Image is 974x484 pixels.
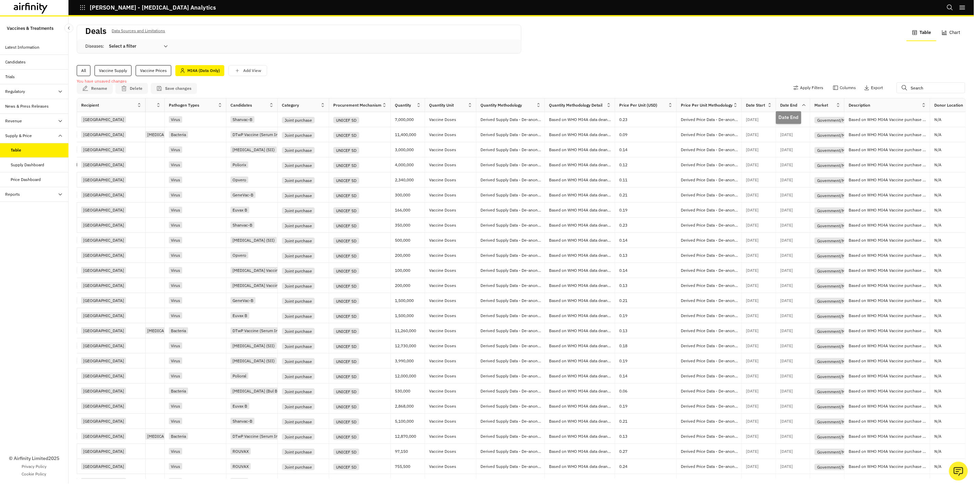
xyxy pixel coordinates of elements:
[230,131,309,138] div: DTwP Vaccine (Serum Institute of India)
[934,314,941,318] p: N/A
[169,207,182,213] div: Virus
[429,252,476,259] p: Vaccine Doses
[230,102,252,108] div: Candidates
[934,268,941,273] p: N/A
[780,118,793,122] p: [DATE]
[814,328,865,335] div: Government/Multilateral
[814,268,865,274] div: Government/Multilateral
[395,237,425,244] p: 500,000
[480,327,545,334] p: Derived Supply Data - De-anonymised
[429,177,476,183] p: Vaccine Doses
[480,146,545,153] p: Derived Supply Data - De-anonymised
[549,312,615,319] p: Based on WHO MI4A data deanonymised using i.a. Airfinity C19 vaccine procurement and/or delivery ...
[81,282,126,289] div: [GEOGRAPHIC_DATA]
[169,161,182,168] div: Virus
[814,162,865,169] div: Government/Multilateral
[429,131,476,138] p: Vaccine Doses
[814,298,865,304] div: Government/Multilateral
[243,68,261,73] p: Add View
[814,147,865,154] div: Government/Multilateral
[230,192,255,198] div: GeneVac-B
[169,267,182,274] div: Virus
[549,207,615,214] p: Based on WHO MI4A data deanonymised using i.a. Airfinity C19 vaccine procurement and/or delivery ...
[165,86,191,91] p: Save changes
[934,163,941,167] p: N/A
[230,237,277,243] div: [MEDICAL_DATA] (SII)
[619,131,676,138] p: 0.09
[395,146,425,153] p: 3,000,000
[780,208,793,212] p: [DATE]
[780,314,793,318] p: [DATE]
[230,116,254,123] div: Shanvac-B
[169,102,199,108] div: Pathogen Types
[22,471,47,477] a: Cookie Policy
[780,102,797,108] div: Date End
[282,102,299,108] div: Category
[169,116,182,123] div: Virus
[429,116,476,123] p: Vaccine Doses
[746,148,759,152] p: [DATE]
[780,283,793,288] p: [DATE]
[681,222,741,229] p: Derived Price Data - De-anonymised
[549,116,615,123] p: Based on WHO MI4A data deanonymised using i.a. Airfinity C19 vaccine procurement and/or delivery ...
[480,282,545,289] p: Derived Supply Data - De-anonymised
[333,328,359,335] div: UNICEF SD
[81,252,126,258] div: [GEOGRAPHIC_DATA]
[333,222,359,229] div: UNICEF SD
[169,131,188,138] div: Bacteria
[934,133,941,137] p: N/A
[549,146,615,153] p: Based on WHO MI4A data deanonymised using i.a. Airfinity C19 vaccine procurement and/or delivery ...
[230,177,248,183] div: Opvero
[814,102,828,108] div: Market
[814,177,865,184] div: Government/Multilateral
[746,314,759,318] p: [DATE]
[333,117,359,123] div: UNICEF SD
[864,82,883,93] button: Export
[395,252,425,259] p: 200,000
[681,267,741,274] p: Derived Price Data - De-anonymised
[282,162,315,169] div: Joint purchase
[81,146,126,153] div: [GEOGRAPHIC_DATA]
[780,238,793,242] p: [DATE]
[333,313,359,319] div: UNICEF SD
[169,252,182,258] div: Virus
[619,237,676,244] p: 0.14
[115,83,148,94] button: save changes
[429,192,476,198] p: Vaccine Doses
[95,65,132,76] div: Vaccine Supply
[934,193,941,197] p: N/A
[681,282,741,289] p: Derived Price Data - De-anonymised
[169,192,182,198] div: Virus
[5,118,22,124] div: Revenue
[549,237,615,244] p: Based on WHO MI4A data deanonymised using i.a. Airfinity C19 vaccine procurement and/or delivery ...
[282,177,315,184] div: Joint purchase
[169,312,182,319] div: Virus
[282,147,315,154] div: Joint purchase
[934,223,941,227] p: N/A
[746,253,759,257] p: [DATE]
[934,178,941,182] p: N/A
[333,177,359,184] div: UNICEF SD
[169,237,182,243] div: Virus
[746,329,759,333] p: [DATE]
[333,162,359,169] div: UNICEF SD
[64,24,73,33] button: Close Sidebar
[746,118,759,122] p: [DATE]
[81,116,126,123] div: [GEOGRAPHIC_DATA]
[780,193,793,197] p: [DATE]
[849,252,930,259] p: Based on WHO MI4A Vaccine purchase data.
[81,342,126,349] div: [GEOGRAPHIC_DATA]
[282,117,315,123] div: Joint purchase
[897,82,965,93] input: Search
[549,131,615,138] p: Based on WHO MI4A data deanonymised using i.a. Airfinity C19 vaccine procurement and/or delivery ...
[11,177,41,183] div: Price Dashboard
[480,207,545,214] p: Derived Supply Data - De-anonymised
[480,102,522,108] div: Quantity Methodology
[549,192,615,198] p: Based on WHO MI4A data deanonymised using i.a. Airfinity C19 vaccine procurement and/or delivery ...
[282,298,315,304] div: Joint purchase
[480,312,545,319] p: Derived Supply Data - De-anonymised
[395,312,425,319] p: 1,500,000
[130,86,142,91] p: Delete
[429,222,476,229] p: Vaccine Doses
[746,299,759,303] p: [DATE]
